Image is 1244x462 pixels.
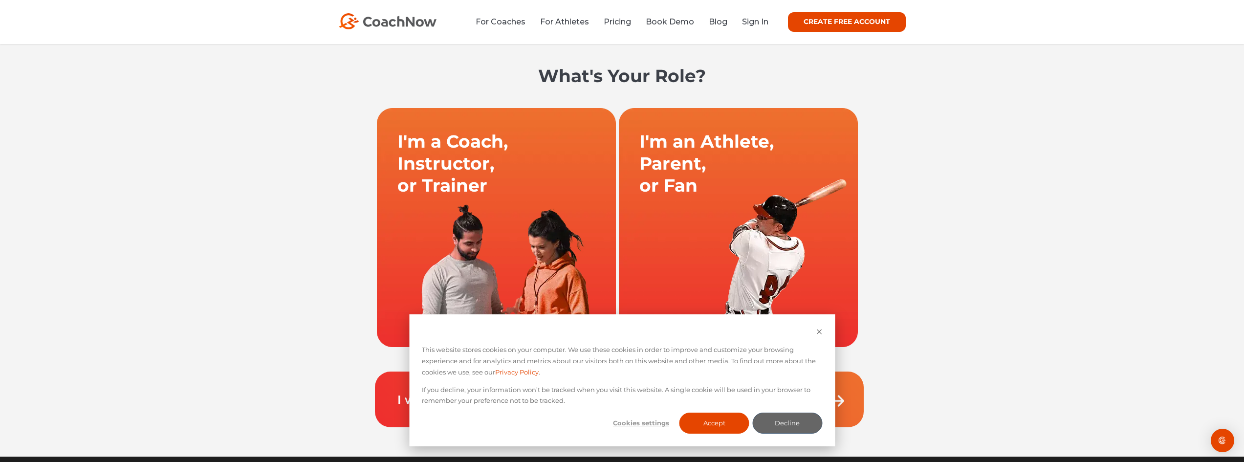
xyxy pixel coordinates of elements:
a: For Athletes [540,17,589,26]
button: Accept [679,413,749,434]
img: Arrow.png [827,391,847,411]
a: Book Demo [646,17,694,26]
div: Cookie banner [409,314,835,446]
div: Open Intercom Messenger [1211,429,1234,452]
a: Privacy Policy [495,367,539,378]
button: Cookies settings [606,413,676,434]
img: CoachNow Logo [339,13,436,29]
a: Blog [709,17,727,26]
p: If you decline, your information won’t be tracked when you visit this website. A single cookie wi... [422,384,822,407]
button: Dismiss cookie banner [816,327,822,338]
a: For Coaches [476,17,525,26]
a: CREATE FREE ACCOUNT [788,12,906,32]
button: Decline [752,413,822,434]
a: Sign In [742,17,768,26]
a: Pricing [604,17,631,26]
p: This website stores cookies on your computer. We use these cookies in order to improve and custom... [422,344,822,377]
a: I was invited by my Coach [397,393,555,407]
